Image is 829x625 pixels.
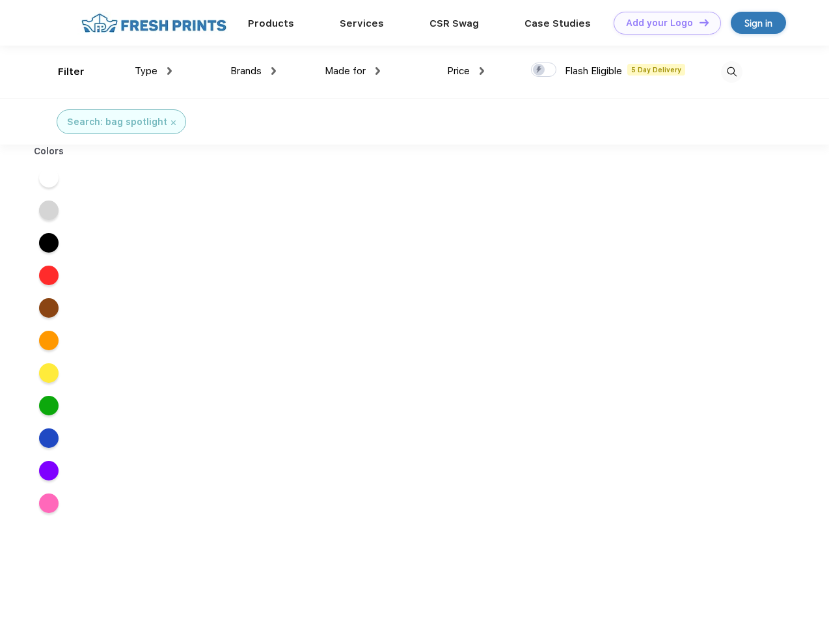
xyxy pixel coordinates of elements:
[700,19,709,26] img: DT
[375,67,380,75] img: dropdown.png
[135,65,157,77] span: Type
[67,115,167,129] div: Search: bag spotlight
[565,65,622,77] span: Flash Eligible
[167,67,172,75] img: dropdown.png
[77,12,230,35] img: fo%20logo%202.webp
[480,67,484,75] img: dropdown.png
[248,18,294,29] a: Products
[744,16,772,31] div: Sign in
[626,18,693,29] div: Add your Logo
[58,64,85,79] div: Filter
[731,12,786,34] a: Sign in
[271,67,276,75] img: dropdown.png
[325,65,366,77] span: Made for
[230,65,262,77] span: Brands
[24,145,74,158] div: Colors
[721,61,742,83] img: desktop_search.svg
[627,64,685,76] span: 5 Day Delivery
[171,120,176,125] img: filter_cancel.svg
[447,65,470,77] span: Price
